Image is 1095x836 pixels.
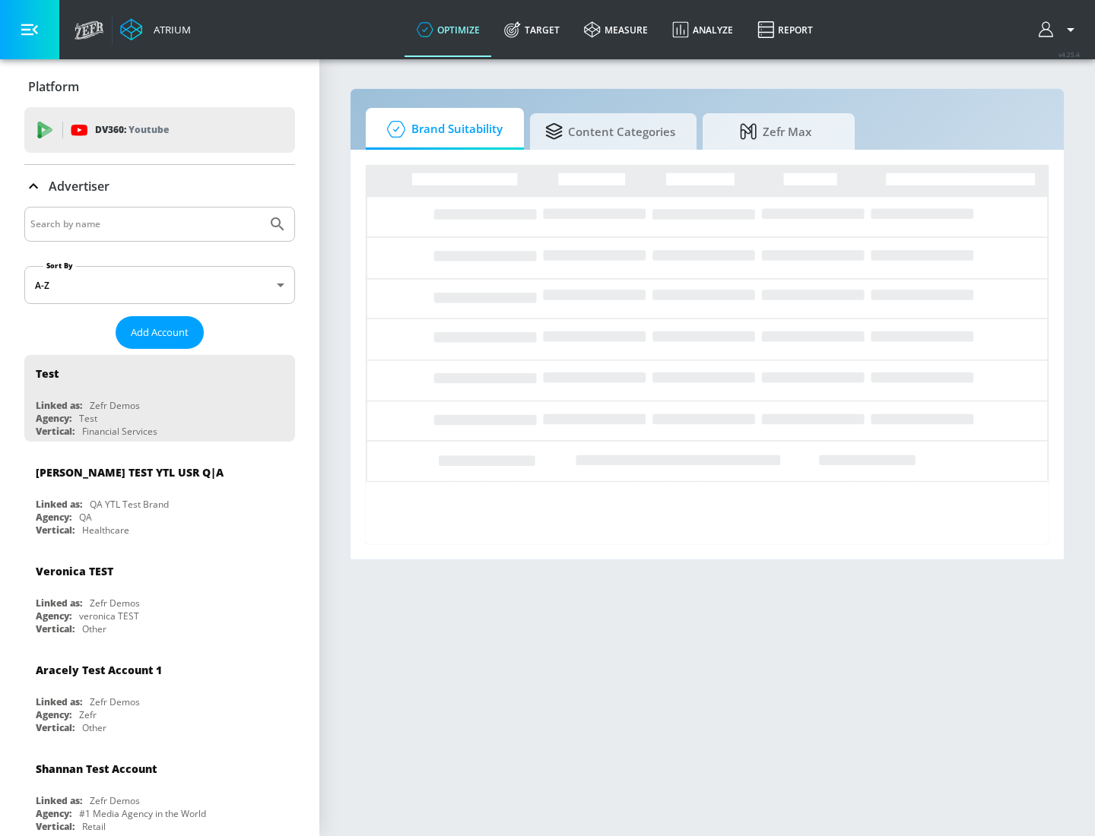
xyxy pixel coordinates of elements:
div: [PERSON_NAME] TEST YTL USR Q|ALinked as:QA YTL Test BrandAgency:QAVertical:Healthcare [24,454,295,540]
div: TestLinked as:Zefr DemosAgency:TestVertical:Financial Services [24,355,295,442]
div: Veronica TESTLinked as:Zefr DemosAgency:veronica TESTVertical:Other [24,553,295,639]
div: Financial Services [82,425,157,438]
div: Zefr Demos [90,695,140,708]
div: [PERSON_NAME] TEST YTL USR Q|A [36,465,224,480]
p: Advertiser [49,178,109,195]
a: Report [745,2,825,57]
span: Content Categories [545,113,675,150]
p: DV360: [95,122,169,138]
label: Sort By [43,261,76,271]
div: A-Z [24,266,295,304]
div: Healthcare [82,524,129,537]
div: Zefr Demos [90,597,140,610]
a: Target [492,2,572,57]
div: Other [82,721,106,734]
span: v 4.25.4 [1058,50,1080,59]
p: Platform [28,78,79,95]
span: Zefr Max [718,113,833,150]
div: Zefr Demos [90,399,140,412]
div: Other [82,622,106,635]
div: Zefr Demos [90,794,140,807]
a: Atrium [120,18,191,41]
div: QA YTL Test Brand [90,498,169,511]
div: Agency: [36,708,71,721]
div: QA [79,511,92,524]
div: Retail [82,820,106,833]
p: Youtube [129,122,169,138]
div: Linked as: [36,399,82,412]
div: Linked as: [36,695,82,708]
span: Brand Suitability [381,111,503,147]
div: Linked as: [36,597,82,610]
a: Analyze [660,2,745,57]
div: veronica TEST [79,610,139,622]
div: Agency: [36,807,71,820]
div: Agency: [36,511,71,524]
div: Agency: [36,412,71,425]
div: Aracely Test Account 1Linked as:Zefr DemosAgency:ZefrVertical:Other [24,651,295,738]
div: Test [79,412,97,425]
div: Vertical: [36,820,75,833]
div: Atrium [148,23,191,36]
div: Vertical: [36,622,75,635]
div: Test [36,366,59,381]
input: Search by name [30,214,261,234]
div: Linked as: [36,794,82,807]
a: measure [572,2,660,57]
div: DV360: Youtube [24,107,295,153]
a: optimize [405,2,492,57]
div: Advertiser [24,165,295,207]
div: Shannan Test Account [36,762,157,776]
div: Linked as: [36,498,82,511]
div: Vertical: [36,425,75,438]
div: Vertical: [36,524,75,537]
div: #1 Media Agency in the World [79,807,206,820]
div: Platform [24,65,295,108]
span: Add Account [131,324,189,341]
div: Vertical: [36,721,75,734]
div: Aracely Test Account 1 [36,663,162,677]
div: Agency: [36,610,71,622]
div: Veronica TEST [36,564,113,578]
div: Zefr [79,708,97,721]
button: Add Account [116,316,204,349]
